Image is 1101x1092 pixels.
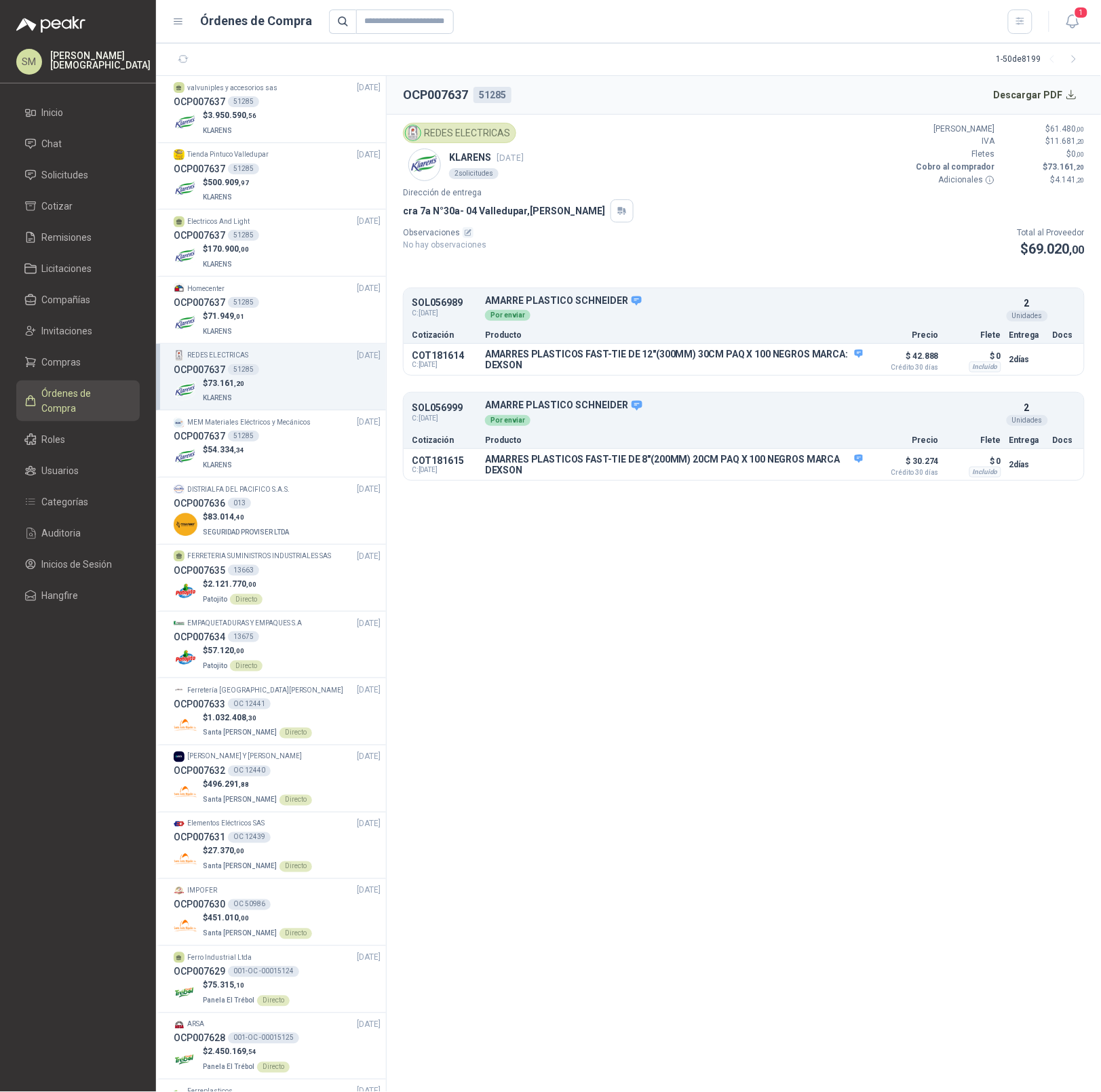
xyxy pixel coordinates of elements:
p: Homecenter [187,284,225,294]
div: 013 [228,498,251,509]
p: 2 [1024,400,1030,415]
span: 2.121.770 [208,579,256,589]
div: 2 solicitudes [449,168,499,179]
p: Producto [485,331,863,339]
p: $ 0 [947,348,1001,364]
span: ,00 [234,647,244,655]
h2: OCP007637 [403,85,468,104]
span: Licitaciones [42,261,92,276]
span: 1 [1074,6,1089,19]
span: 1.032.408 [208,713,256,722]
span: Chat [42,136,62,151]
span: [DATE] [357,215,381,228]
div: Directo [279,795,312,806]
img: Company Logo [174,618,185,629]
span: Invitaciones [42,324,93,338]
span: C: [DATE] [412,466,477,474]
p: $ [203,644,263,657]
a: Auditoria [16,520,140,546]
p: ARSA [187,1019,204,1030]
span: [DATE] [357,349,381,362]
span: C: [DATE] [412,413,477,424]
span: [DATE] [357,550,381,563]
h3: OCP007637 [174,362,225,377]
div: Directo [279,929,312,939]
span: Cotizar [42,199,73,214]
div: Directo [257,1062,290,1073]
div: Directo [230,661,263,671]
span: 451.010 [208,914,249,923]
span: 500.909 [208,178,249,187]
h1: Órdenes de Compra [201,12,313,31]
p: IVA [914,135,995,148]
span: 496.291 [208,780,249,789]
div: 51285 [228,297,259,308]
span: 61.480 [1051,124,1085,134]
img: Company Logo [174,1048,197,1072]
p: $ [203,511,292,524]
h3: OCP007631 [174,830,225,845]
span: ,88 [239,781,249,789]
a: Compras [16,349,140,375]
img: Company Logo [174,513,197,537]
span: 69.020 [1029,241,1085,257]
a: Solicitudes [16,162,140,188]
p: IMPOFER [187,886,217,897]
span: ,20 [234,380,244,387]
span: Roles [42,432,66,447]
span: Panela El Trébol [203,997,254,1005]
span: Órdenes de Compra [42,386,127,416]
div: OC 12440 [228,766,271,777]
p: $ [203,243,249,256]
a: Hangfire [16,583,140,608]
p: EMPAQUETADURAS Y EMPAQUES S.A [187,618,302,629]
img: Company Logo [174,580,197,604]
h3: OCP007630 [174,897,225,912]
img: Company Logo [174,379,197,403]
div: 1 - 50 de 8199 [997,49,1085,71]
img: Company Logo [174,685,185,696]
span: 75.315 [208,981,244,990]
p: COT181615 [412,455,477,466]
p: $ [1003,123,1085,136]
p: $ [203,779,312,792]
span: Compañías [42,292,91,307]
a: valvuniples y accesorios sas[DATE] OCP00763751285Company Logo$3.950.590,56KLARENS [174,81,381,137]
p: $ [1003,135,1085,148]
a: Company LogoTienda Pintuco Valledupar[DATE] OCP00763751285Company Logo$500.909,97KLARENS [174,149,381,204]
img: Company Logo [174,886,185,897]
div: 51285 [228,364,259,375]
p: valvuniples y accesorios sas [187,83,277,94]
span: Compras [42,355,81,370]
a: Company LogoFerretería [GEOGRAPHIC_DATA][PERSON_NAME][DATE] OCP007633OC 12441Company Logo$1.032.4... [174,684,381,739]
a: Compañías [16,287,140,313]
p: $ [1003,174,1085,187]
span: ,00 [246,581,256,588]
div: Directo [257,996,290,1007]
p: Cobro al comprador [914,161,995,174]
span: [DATE] [357,483,381,496]
a: Cotizar [16,193,140,219]
img: Company Logo [174,752,185,762]
img: Company Logo [174,484,185,495]
p: Observaciones [403,227,486,239]
p: DISTRIALFA DEL PACIFICO S.A.S. [187,484,290,495]
a: Usuarios [16,458,140,484]
h3: OCP007634 [174,629,225,644]
img: Company Logo [174,350,185,361]
a: Company LogoIMPOFER[DATE] OCP007630OC 50986Company Logo$451.010,00Santa [PERSON_NAME]Directo [174,884,381,940]
span: Patojito [203,662,227,669]
p: [PERSON_NAME] [914,123,995,136]
span: [DATE] [357,952,381,964]
p: AMARRES PLASTICOS FAST-TIE DE 8"(200MM) 20CM PAQ X 100 NEGROS MARCA DEXSON [485,454,863,475]
div: 13675 [228,631,259,642]
div: 51285 [228,163,259,174]
div: Incluido [969,362,1001,372]
a: Company LogoREDES ELECTRICAS[DATE] OCP00763751285Company Logo$73.161,20KLARENS [174,349,381,405]
span: 73.161 [208,378,244,388]
p: $ [203,979,290,992]
h3: OCP007637 [174,94,225,109]
img: Company Logo [406,125,421,140]
div: Incluido [969,467,1001,477]
span: KLARENS [203,461,232,469]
